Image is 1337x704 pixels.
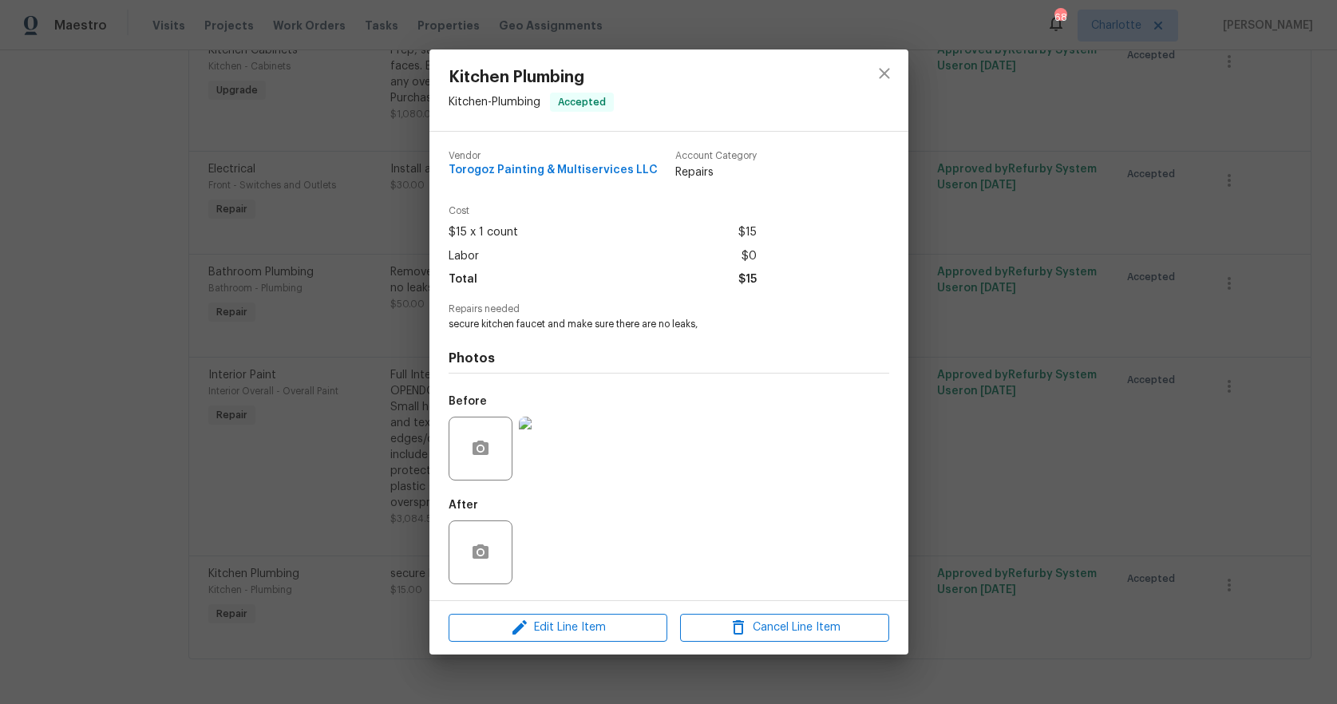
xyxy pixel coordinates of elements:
[449,69,614,86] span: Kitchen Plumbing
[738,268,757,291] span: $15
[449,151,658,161] span: Vendor
[449,206,757,216] span: Cost
[675,151,757,161] span: Account Category
[865,54,904,93] button: close
[449,97,540,108] span: Kitchen - Plumbing
[449,318,845,331] span: secure kitchen faucet and make sure there are no leaks,
[449,396,487,407] h5: Before
[552,94,612,110] span: Accepted
[738,221,757,244] span: $15
[680,614,889,642] button: Cancel Line Item
[685,618,884,638] span: Cancel Line Item
[449,614,667,642] button: Edit Line Item
[675,164,757,180] span: Repairs
[449,221,518,244] span: $15 x 1 count
[742,245,757,268] span: $0
[449,304,889,314] span: Repairs needed
[1054,10,1066,26] div: 68
[449,268,477,291] span: Total
[449,245,479,268] span: Labor
[449,350,889,366] h4: Photos
[453,618,663,638] span: Edit Line Item
[449,164,658,176] span: Torogoz Painting & Multiservices LLC
[449,500,478,511] h5: After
